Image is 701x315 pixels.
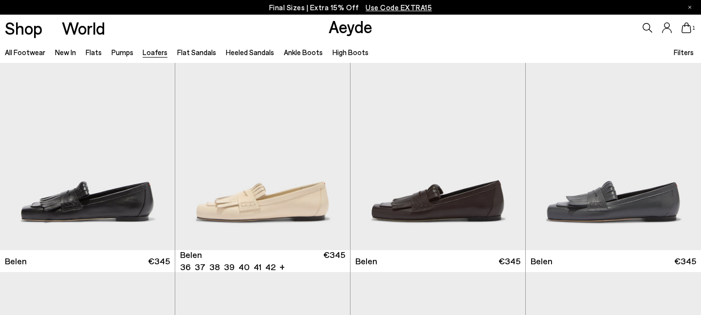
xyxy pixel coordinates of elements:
a: Belen 36 37 38 39 40 41 42 + €345 [175,250,350,272]
span: Belen [180,249,202,261]
li: 36 [180,261,191,273]
a: Aeyde [329,16,372,37]
img: Belen Tassel Loafers [175,30,350,250]
ul: variant [180,261,273,273]
span: €345 [148,255,170,267]
span: €345 [323,249,345,273]
a: Flat Sandals [177,48,216,57]
p: Final Sizes | Extra 15% Off [269,1,432,14]
li: 40 [239,261,250,273]
a: Next slide Previous slide [175,30,350,250]
span: 1 [691,25,696,31]
span: Belen [531,255,553,267]
span: Belen [5,255,27,267]
a: Loafers [143,48,167,57]
div: 1 / 6 [175,30,350,250]
span: Navigate to /collections/ss25-final-sizes [366,3,432,12]
a: New In [55,48,76,57]
li: 41 [254,261,261,273]
img: Belen Tassel Loafers [526,30,701,250]
span: €345 [498,255,520,267]
span: €345 [674,255,696,267]
a: Belen €345 [350,250,525,272]
a: Belen €345 [526,250,701,272]
a: Pumps [111,48,133,57]
a: Flats [86,48,102,57]
a: 1 [682,22,691,33]
a: All Footwear [5,48,45,57]
img: Belen Tassel Loafers [350,30,525,250]
li: 39 [224,261,235,273]
li: 38 [209,261,220,273]
li: 37 [195,261,205,273]
a: Heeled Sandals [226,48,274,57]
li: + [279,260,285,273]
li: 42 [265,261,276,273]
span: Filters [674,48,694,57]
a: High Boots [332,48,369,57]
a: Ankle Boots [284,48,323,57]
span: Belen [355,255,377,267]
a: World [62,20,105,37]
a: Shop [5,20,42,37]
